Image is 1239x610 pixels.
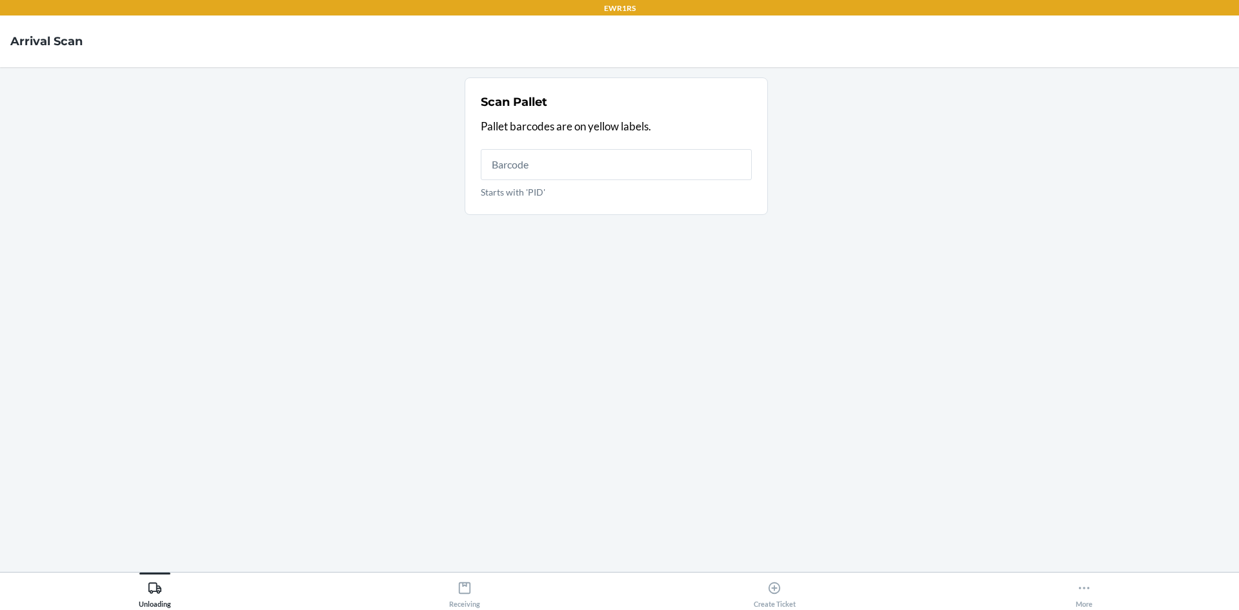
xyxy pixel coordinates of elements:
button: Receiving [310,573,619,608]
h4: Arrival Scan [10,33,83,50]
div: Receiving [449,576,480,608]
h2: Scan Pallet [481,94,547,110]
div: More [1076,576,1093,608]
div: Create Ticket [754,576,796,608]
p: Pallet barcodes are on yellow labels. [481,118,752,135]
input: Starts with 'PID' [481,149,752,180]
div: Unloading [139,576,171,608]
button: More [929,573,1239,608]
button: Create Ticket [619,573,929,608]
p: Starts with 'PID' [481,185,752,199]
p: EWR1RS [604,3,636,14]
